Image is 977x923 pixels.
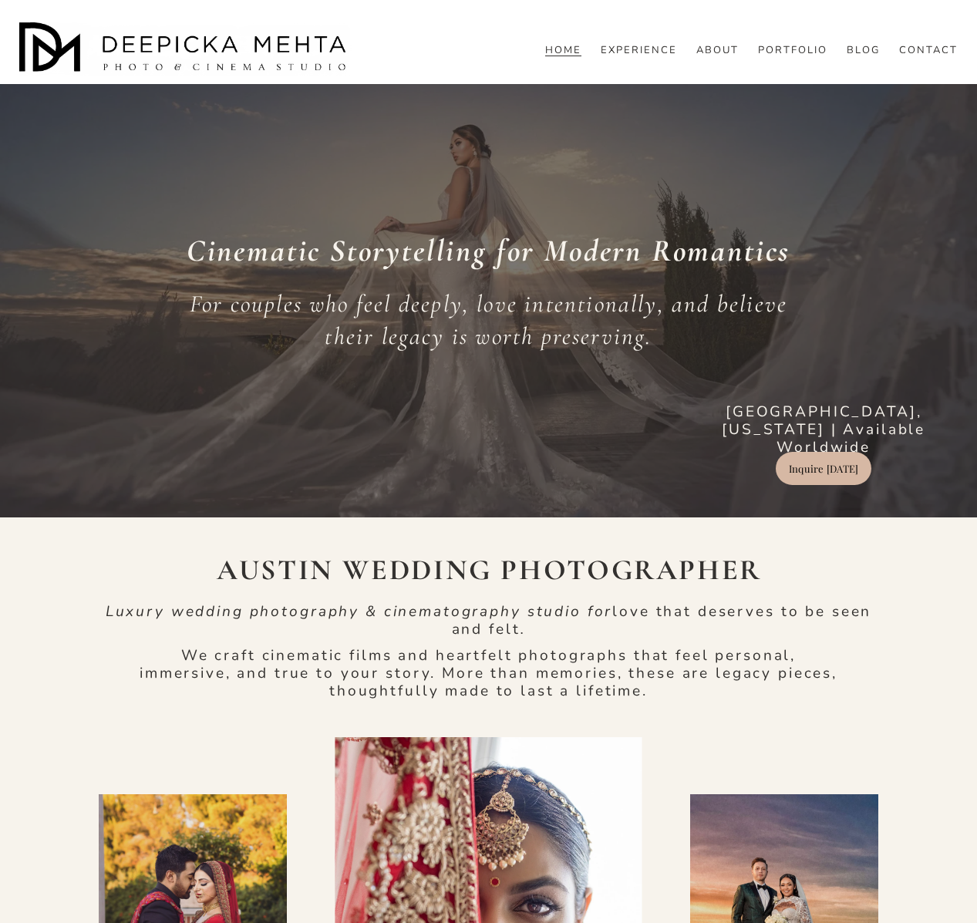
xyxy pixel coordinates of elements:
[847,43,880,57] a: folder dropdown
[696,43,739,57] a: ABOUT
[690,403,958,456] p: [GEOGRAPHIC_DATA], [US_STATE] | Available Worldwide
[899,43,958,57] a: CONTACT
[545,43,581,57] a: HOME
[138,647,840,700] p: We craft cinematic films and heartfelt photographs that feel personal, immersive, and true to you...
[776,452,871,485] a: Inquire [DATE]
[99,603,879,638] p: love that deserves to be seen and felt
[187,232,791,270] em: Cinematic Storytelling for Modern Romantics
[19,22,351,76] img: Austin Wedding Photographer - Deepicka Mehta Photography &amp; Cinematography
[847,45,880,57] span: BLOG
[521,619,526,639] em: .
[217,552,762,588] strong: AUSTIN WEDDING PHOTOGRAPHER
[106,601,613,622] em: Luxury wedding photography & cinematography studio for
[601,43,677,57] a: EXPERIENCE
[758,43,827,57] a: PORTFOLIO
[190,289,794,351] em: For couples who feel deeply, love intentionally, and believe their legacy is worth preserving.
